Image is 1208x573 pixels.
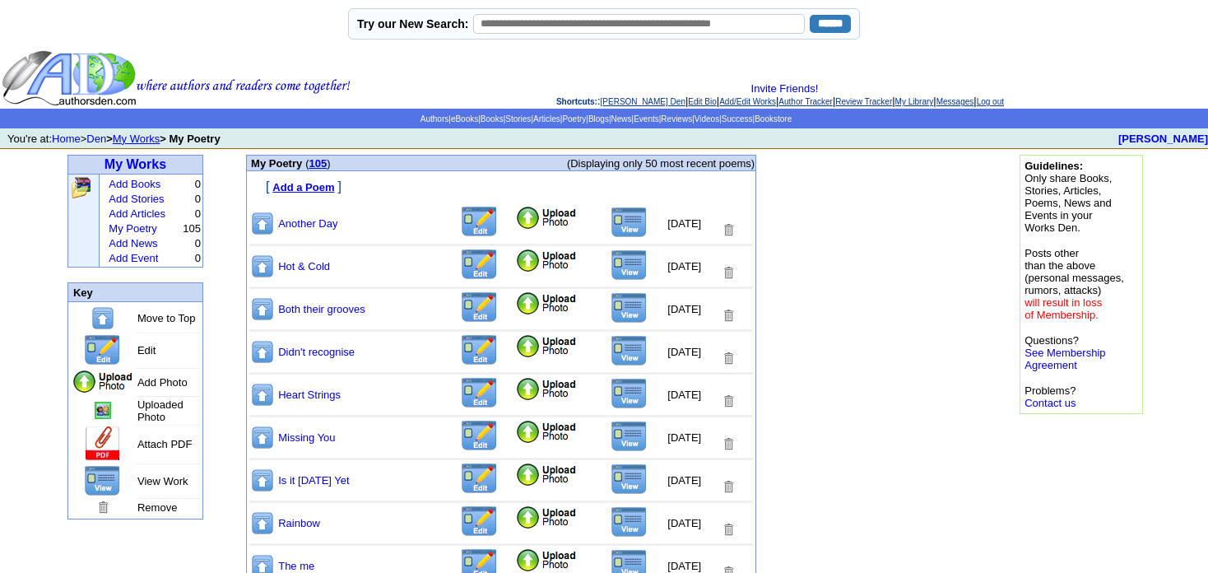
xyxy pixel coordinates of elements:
font: 0 [195,252,201,264]
font: 105 [183,222,201,235]
a: Contact us [1024,397,1076,409]
font: Add a Poem [272,181,334,193]
img: Removes this Title [721,222,736,238]
a: 105 [309,157,327,170]
a: Heart Strings [278,389,341,401]
img: View this Title [611,292,648,324]
img: Add Photo [515,206,578,231]
span: ( [305,157,309,170]
img: Edit this Title [83,334,122,366]
a: Log out [977,97,1004,106]
img: Removes this Title [721,436,736,452]
font: [DATE] [667,346,701,358]
a: My Works [113,133,160,145]
a: Books [481,114,504,123]
font: My Poetry [251,157,302,170]
img: View this Title [611,207,648,238]
img: View this Page [84,465,121,496]
b: > My Poetry [160,133,220,145]
img: Remove this Page [95,500,110,515]
img: Add/Remove Photo [95,402,111,419]
a: Stories [505,114,531,123]
img: Move to top [250,468,275,493]
a: Den [86,133,106,145]
a: Review Tracker [835,97,892,106]
img: Edit this Title [460,291,499,324]
font: 0 [195,193,201,205]
a: Success [722,114,753,123]
div: : | | | | | | | [354,82,1206,107]
a: Home [52,133,81,145]
img: Move to top [250,296,275,322]
img: Removes this Title [721,394,736,409]
font: [DATE] [667,474,701,487]
font: 0 [195,207,201,220]
img: Add Photo [515,463,578,487]
a: Invite Friends! [751,82,819,95]
font: Add Photo [137,376,188,389]
b: Guidelines: [1024,160,1083,172]
img: Removes this Title [721,265,736,281]
a: Add Books [109,178,160,190]
img: View this Title [611,249,648,281]
img: Add Attachment [84,426,122,462]
img: Edit this Title [460,505,499,538]
font: [ [266,179,269,193]
a: See Membership Agreement [1024,347,1105,371]
a: Is it [DATE] Yet [278,474,349,487]
label: Try our New Search: [357,17,468,30]
img: Add Photo [72,370,134,394]
img: Move to top [250,510,275,536]
img: Removes this Title [721,522,736,538]
a: Add a Poem [272,179,334,193]
img: Edit this Title [460,206,499,238]
a: Poetry [562,114,586,123]
a: Add Stories [109,193,164,205]
a: Rainbow [278,517,320,529]
font: [DATE] [667,260,701,273]
img: View this Title [611,335,648,366]
span: ) [327,157,330,170]
a: [PERSON_NAME] Den [601,97,685,106]
a: Reviews [661,114,692,123]
img: Add Photo [515,291,578,316]
img: View this Title [611,506,648,538]
a: The me [278,560,314,572]
font: You're at: > [7,133,221,145]
font: [DATE] [667,431,701,444]
font: Move to Top [137,312,196,324]
font: ] [337,179,341,193]
a: Bookstore [755,114,792,123]
img: Add Photo [515,548,578,573]
img: Move to top [250,339,275,365]
a: Another Day [278,217,337,230]
a: Add Event [109,252,158,264]
img: Edit this Title [460,463,499,495]
img: Add Photo [515,420,578,445]
img: Add Photo [515,334,578,359]
img: header_logo2.gif [2,49,351,107]
a: eBooks [451,114,478,123]
font: 0 [195,237,201,249]
font: [DATE] [667,517,701,529]
a: Blogs [588,114,609,123]
img: Edit this Title [460,377,499,409]
font: [DATE] [667,389,701,401]
img: Edit this Title [460,249,499,281]
a: [PERSON_NAME] [1118,133,1208,145]
a: Messages [936,97,974,106]
span: Shortcuts: [556,97,597,106]
font: Uploaded Photo [137,398,184,423]
img: Move to top [250,254,275,279]
img: Move to top [250,211,275,236]
img: Add Photo [515,377,578,402]
font: will result in loss of Membership. [1024,296,1102,321]
a: Events [634,114,659,123]
a: Author Tracker [778,97,833,106]
font: 0 [195,178,201,190]
a: Missing You [278,431,335,444]
img: Add Photo [515,249,578,273]
font: Remove [137,501,177,514]
a: Add Articles [109,207,165,220]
